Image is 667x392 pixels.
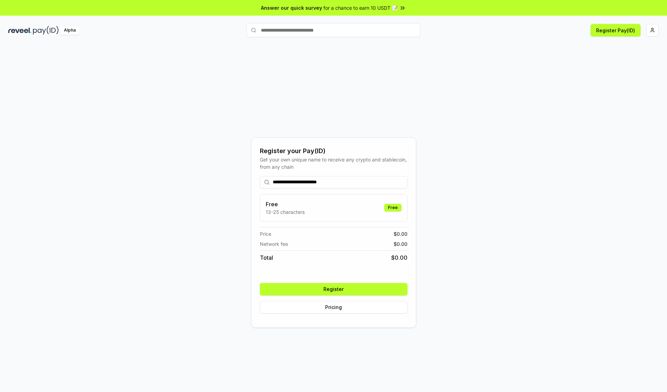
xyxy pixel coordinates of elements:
[260,156,407,170] div: Get your own unique name to receive any crypto and stablecoin, from any chain
[384,204,402,211] div: Free
[260,253,273,262] span: Total
[60,26,80,35] div: Alpha
[8,26,32,35] img: reveel_dark
[260,146,407,156] div: Register your Pay(ID)
[260,240,288,248] span: Network fee
[266,208,305,216] p: 13-25 characters
[394,230,407,237] span: $ 0.00
[266,200,305,208] h3: Free
[33,26,59,35] img: pay_id
[323,4,398,11] span: for a chance to earn 10 USDT 📝
[260,230,271,237] span: Price
[391,253,407,262] span: $ 0.00
[591,24,641,36] button: Register Pay(ID)
[394,240,407,248] span: $ 0.00
[261,4,322,11] span: Answer our quick survey
[260,283,407,295] button: Register
[260,301,407,314] button: Pricing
